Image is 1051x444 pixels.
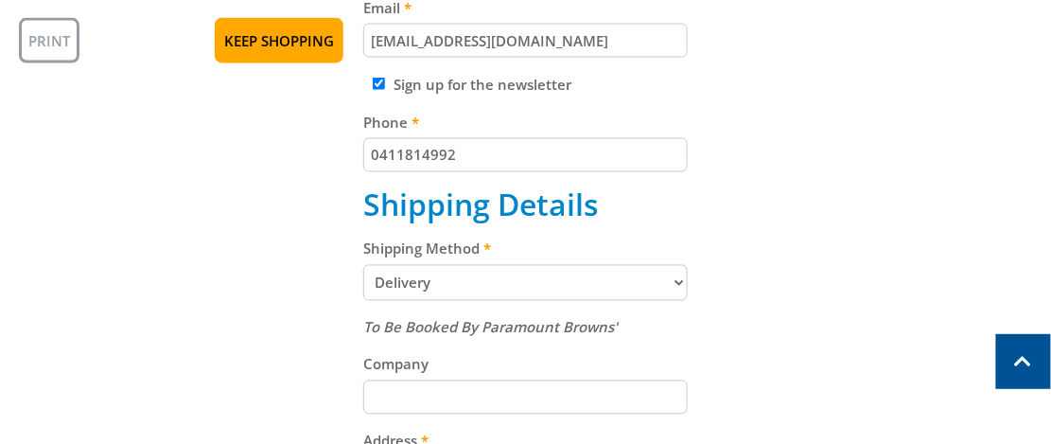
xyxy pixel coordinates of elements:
select: Please select a shipping method. [363,265,688,301]
a: Print [19,18,79,63]
a: Keep Shopping [215,18,343,63]
input: Please enter your telephone number. [363,138,688,172]
label: Shipping Method [363,238,688,260]
h2: Shipping Details [363,187,688,223]
em: To Be Booked By Paramount Browns' [363,318,618,337]
label: Company [363,353,688,376]
label: Sign up for the newsletter [394,75,571,94]
label: Phone [363,111,688,133]
input: Please enter your email address. [363,24,688,58]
